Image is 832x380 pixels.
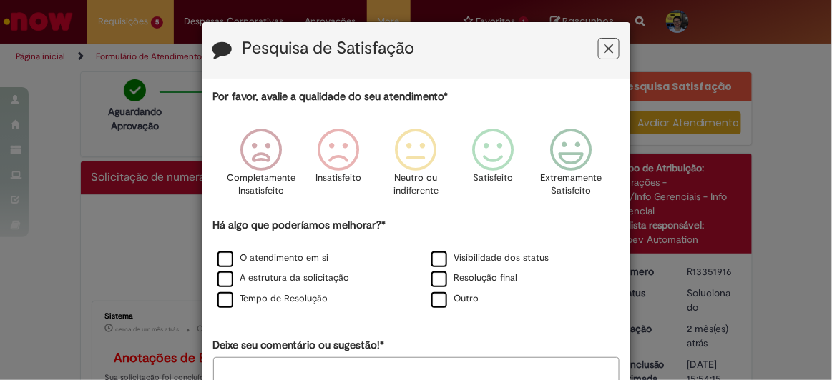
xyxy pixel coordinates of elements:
[379,118,452,216] div: Neutro ou indiferente
[213,218,620,310] div: Há algo que poderíamos melhorar?*
[213,89,449,104] label: Por favor, avalie a qualidade do seu atendimento*
[225,118,298,216] div: Completamente Insatisfeito
[227,171,295,198] p: Completamente Insatisfeito
[540,171,602,198] p: Extremamente Satisfeito
[217,292,328,306] label: Tempo de Resolução
[213,338,385,353] label: Deixe seu comentário ou sugestão!*
[302,118,375,216] div: Insatisfeito
[457,118,530,216] div: Satisfeito
[431,251,549,265] label: Visibilidade dos status
[474,171,514,185] p: Satisfeito
[431,292,479,306] label: Outro
[390,171,441,198] p: Neutro ou indiferente
[217,251,329,265] label: O atendimento em si
[534,118,607,216] div: Extremamente Satisfeito
[243,39,415,58] label: Pesquisa de Satisfação
[315,171,361,185] p: Insatisfeito
[431,271,518,285] label: Resolução final
[217,271,350,285] label: A estrutura da solicitação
